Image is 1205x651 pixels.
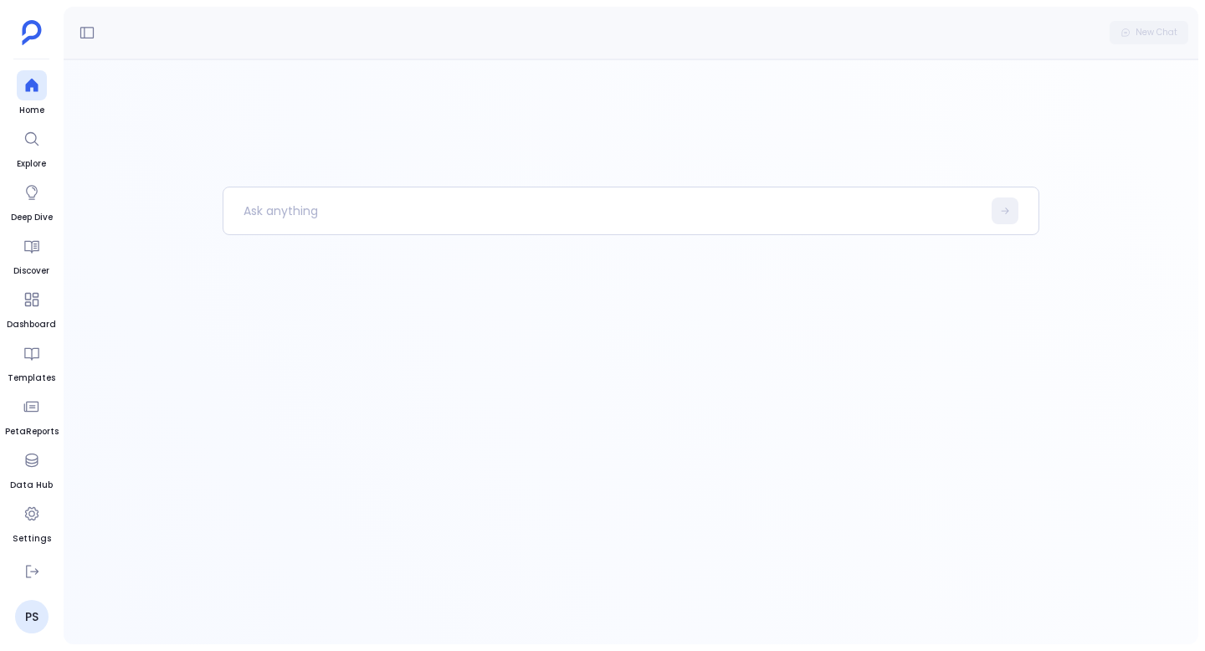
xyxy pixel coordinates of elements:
[8,372,55,385] span: Templates
[11,211,53,224] span: Deep Dive
[22,20,42,45] img: petavue logo
[5,392,59,438] a: PetaReports
[15,600,49,633] a: PS
[17,124,47,171] a: Explore
[17,70,47,117] a: Home
[5,425,59,438] span: PetaReports
[10,479,53,492] span: Data Hub
[17,157,47,171] span: Explore
[13,499,51,546] a: Settings
[11,177,53,224] a: Deep Dive
[13,264,49,278] span: Discover
[8,338,55,385] a: Templates
[7,284,56,331] a: Dashboard
[10,445,53,492] a: Data Hub
[13,532,51,546] span: Settings
[17,104,47,117] span: Home
[7,318,56,331] span: Dashboard
[13,231,49,278] a: Discover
